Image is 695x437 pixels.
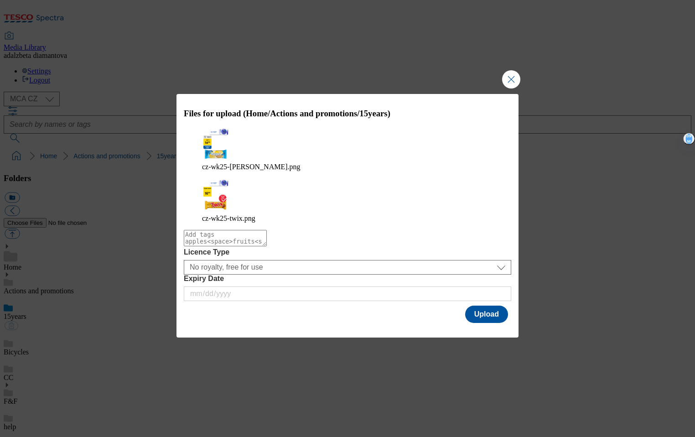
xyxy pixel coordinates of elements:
[184,109,511,119] h3: Files for upload (Home/Actions and promotions/15years)
[465,306,508,323] button: Upload
[502,70,520,88] button: Close Modal
[202,127,229,161] img: preview
[184,248,511,256] label: Licence Type
[176,94,519,338] div: Modal
[202,163,493,171] figcaption: cz-wk25-[PERSON_NAME].png
[202,214,493,223] figcaption: cz-wk25-twix.png
[184,275,511,283] label: Expiry Date
[202,178,229,212] img: preview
